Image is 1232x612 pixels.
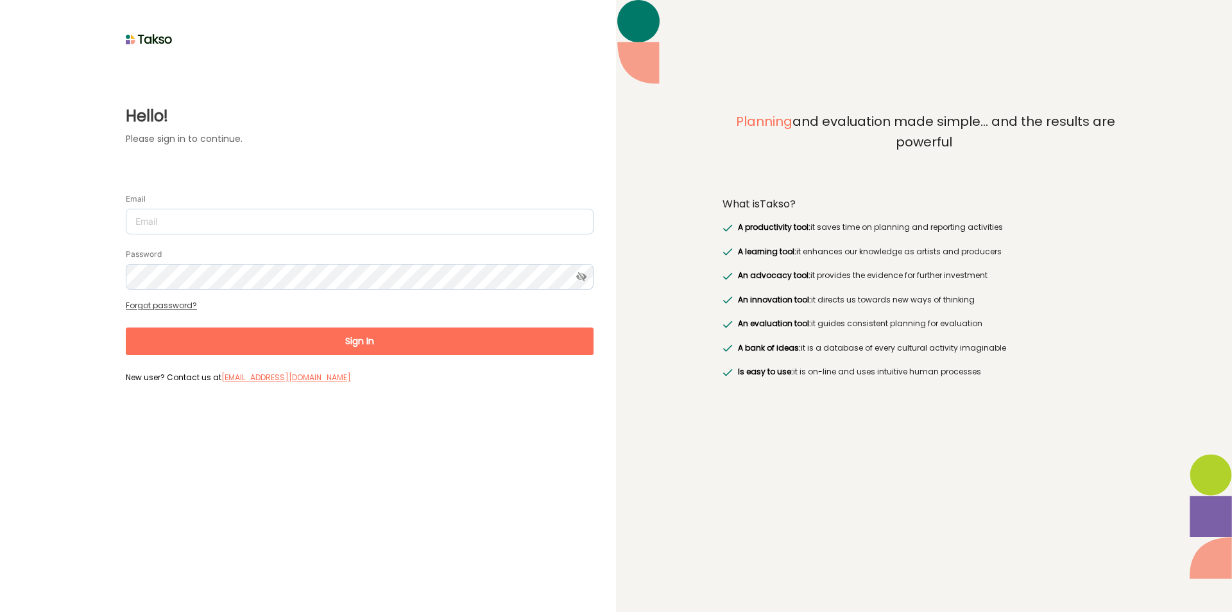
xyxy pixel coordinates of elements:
span: Planning [736,112,792,130]
label: it provides the evidence for further investment [735,269,987,282]
label: and evaluation made simple... and the results are powerful [723,112,1125,181]
span: An advocacy tool: [738,270,810,281]
label: Please sign in to continue. [126,132,594,146]
label: it enhances our knowledge as artists and producers [735,245,1001,258]
img: greenRight [723,296,733,304]
img: greenRight [723,320,733,328]
a: Forgot password? [126,300,197,311]
label: New user? Contact us at [126,371,594,383]
label: it guides consistent planning for evaluation [735,317,982,330]
img: greenRight [723,369,733,376]
label: Email [126,194,146,204]
span: An innovation tool: [738,294,811,305]
span: An evaluation tool: [738,318,811,329]
label: it is a database of every cultural activity imaginable [735,342,1005,354]
span: Is easy to use: [738,366,793,377]
a: [EMAIL_ADDRESS][DOMAIN_NAME] [221,372,351,383]
label: it is on-line and uses intuitive human processes [735,365,980,378]
img: taksoLoginLogo [126,30,173,49]
label: Password [126,249,162,259]
label: Hello! [126,105,594,128]
span: A productivity tool: [738,222,810,232]
label: it saves time on planning and reporting activities [735,221,1002,234]
label: What is [723,198,796,211]
label: [EMAIL_ADDRESS][DOMAIN_NAME] [221,371,351,384]
img: greenRight [723,272,733,280]
span: A learning tool: [738,246,796,257]
img: greenRight [723,248,733,256]
span: Takso? [760,197,796,211]
img: greenRight [723,224,733,232]
input: Email [126,209,594,234]
span: A bank of ideas: [738,342,801,353]
button: Sign In [126,328,594,355]
label: it directs us towards new ways of thinking [735,293,974,306]
img: greenRight [723,344,733,352]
